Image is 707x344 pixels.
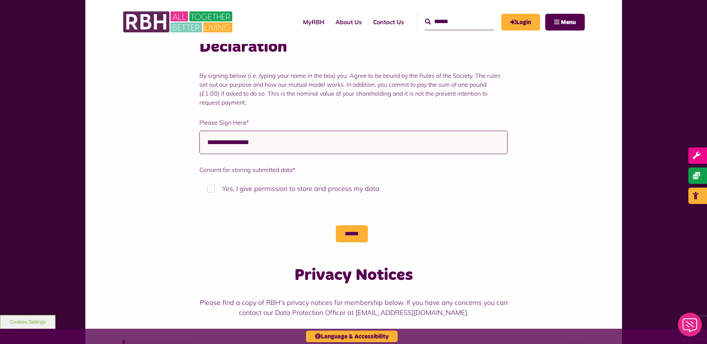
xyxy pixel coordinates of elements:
img: RBH [123,7,234,36]
label: Consent for storing submitted data [199,165,508,174]
a: MyRBH [501,14,540,31]
a: About Us [330,12,367,32]
iframe: Netcall Web Assistant for live chat [673,310,707,344]
a: MyRBH [297,12,330,32]
label: Yes, I give permission to store and process my data [199,178,508,199]
input: Search [425,14,494,30]
input: Submit button [336,225,368,242]
p: By signing below (i.e. typing your name in the box) you: Agree to be bound by the Rules of the So... [199,71,508,107]
label: Please Sign Here [199,118,508,127]
p: Please find a copy of RBH's privacy notices for membership below. If you have any concerns you ca... [199,297,508,318]
span: Menu [561,19,576,25]
button: Language & Accessibility [306,331,398,342]
button: Navigation [545,14,585,31]
a: Contact Us [367,12,410,32]
h2: Declaration [199,36,508,58]
h3: Privacy Notices [199,265,508,286]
